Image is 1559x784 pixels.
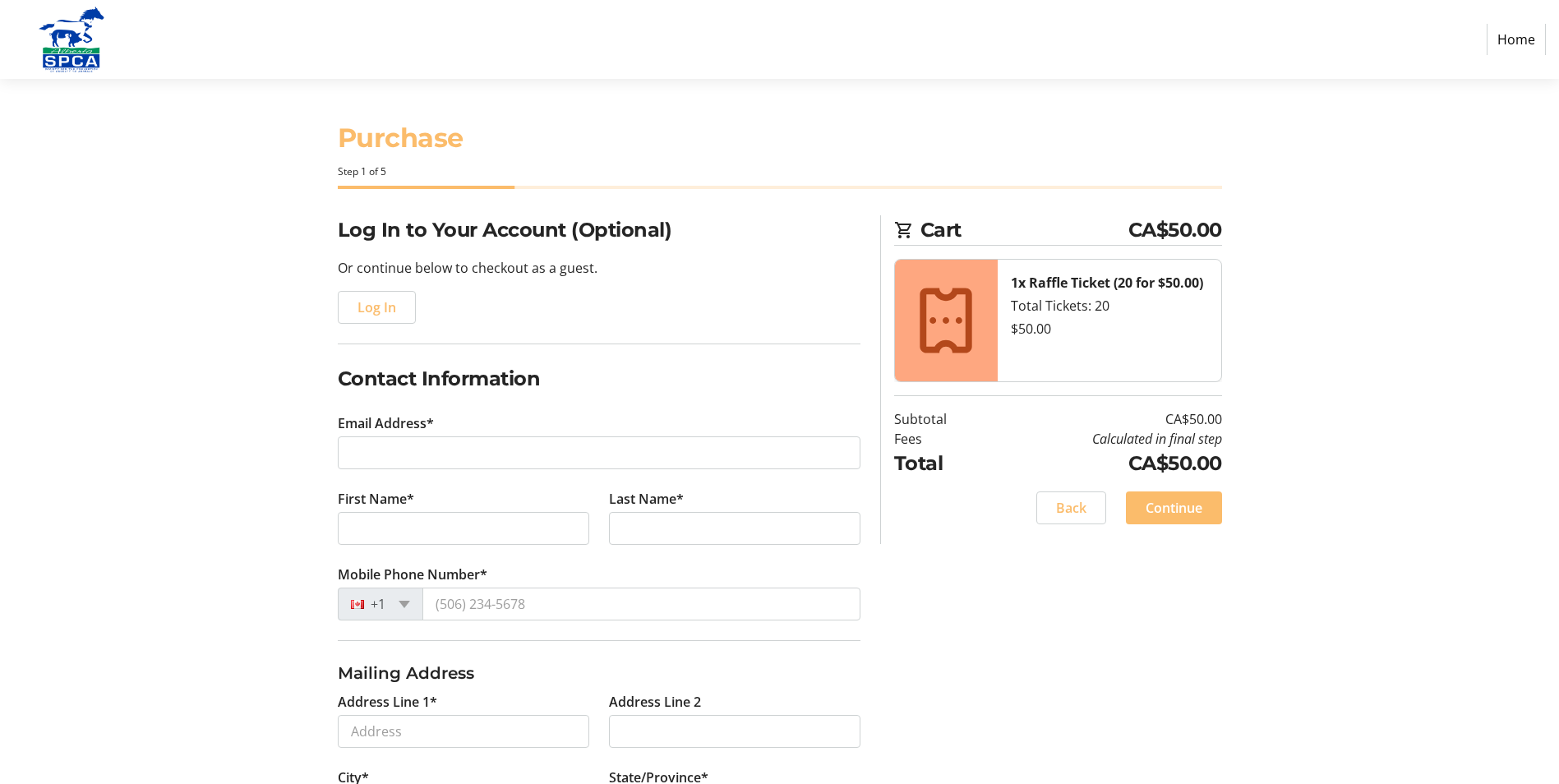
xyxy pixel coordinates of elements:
label: First Name* [338,489,414,509]
button: Continue [1126,491,1222,524]
td: Calculated in final step [989,429,1222,449]
td: CA$50.00 [989,449,1222,478]
h2: Log In to Your Account (Optional) [338,215,860,245]
strong: 1x Raffle Ticket (20 for $50.00) [1011,274,1203,292]
button: Back [1036,491,1106,524]
div: Total Tickets: 20 [1011,296,1208,316]
span: Back [1056,498,1086,518]
h3: Mailing Address [338,661,860,685]
div: Step 1 of 5 [338,164,1222,179]
label: Last Name* [609,489,684,509]
span: Cart [920,215,1128,245]
td: CA$50.00 [989,409,1222,429]
div: $50.00 [1011,319,1208,339]
a: Home [1487,24,1546,55]
h2: Contact Information [338,364,860,394]
td: Fees [894,429,989,449]
label: Mobile Phone Number* [338,565,487,584]
input: (506) 234-5678 [422,588,860,620]
span: Log In [357,297,396,317]
label: Email Address* [338,413,434,433]
button: Log In [338,291,416,324]
h1: Purchase [338,118,1222,158]
td: Total [894,449,989,478]
img: Alberta SPCA's Logo [13,7,130,72]
td: Subtotal [894,409,989,429]
input: Address [338,715,589,748]
p: Or continue below to checkout as a guest. [338,258,860,278]
span: Continue [1146,498,1202,518]
span: CA$50.00 [1128,215,1222,245]
label: Address Line 2 [609,692,701,712]
label: Address Line 1* [338,692,437,712]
